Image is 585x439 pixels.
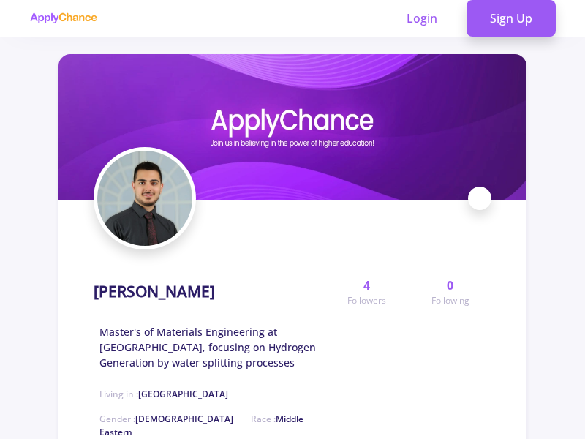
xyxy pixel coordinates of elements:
span: 0 [447,277,453,294]
img: Parsa Borhanicover image [58,54,526,200]
img: Parsa Borhaniavatar [97,151,192,246]
span: [DEMOGRAPHIC_DATA] [135,413,233,425]
span: Race : [99,413,303,438]
span: [GEOGRAPHIC_DATA] [138,388,228,400]
span: Following [431,294,469,307]
img: applychance logo text only [29,12,97,24]
a: 4Followers [325,277,408,307]
a: 0Following [409,277,491,307]
span: Gender : [99,413,233,425]
span: Followers [347,294,386,307]
span: Living in : [99,388,228,400]
span: 4 [363,277,370,294]
h1: [PERSON_NAME] [94,282,215,301]
span: Master's of Materials Engineering at [GEOGRAPHIC_DATA], focusing on Hydrogen Generation by water ... [99,324,325,370]
span: Middle Eastern [99,413,303,438]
